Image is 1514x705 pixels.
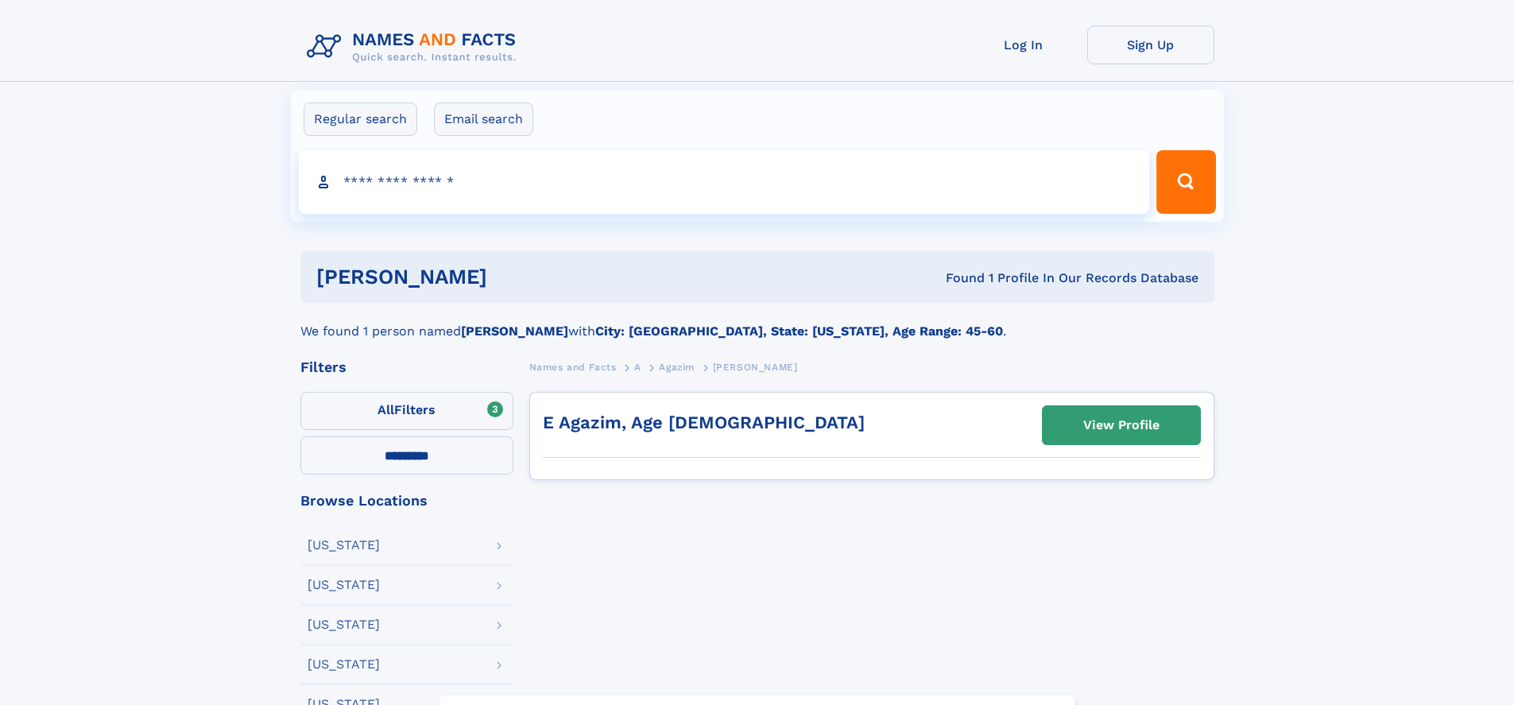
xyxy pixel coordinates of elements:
input: search input [299,150,1150,214]
span: Agazim [659,362,695,373]
span: [PERSON_NAME] [713,362,798,373]
label: Filters [300,392,513,430]
h1: [PERSON_NAME] [316,267,717,287]
a: Agazim [659,357,695,377]
a: A [634,357,641,377]
a: Log In [960,25,1087,64]
label: Regular search [304,103,417,136]
div: [US_STATE] [308,579,380,591]
div: [US_STATE] [308,618,380,631]
a: View Profile [1043,406,1200,444]
div: We found 1 person named with . [300,303,1214,341]
span: A [634,362,641,373]
div: Filters [300,360,513,374]
button: Search Button [1156,150,1215,214]
div: [US_STATE] [308,658,380,671]
a: Sign Up [1087,25,1214,64]
div: [US_STATE] [308,539,380,552]
div: View Profile [1083,407,1160,444]
label: Email search [434,103,533,136]
div: Browse Locations [300,494,513,508]
b: City: [GEOGRAPHIC_DATA], State: [US_STATE], Age Range: 45-60 [595,323,1003,339]
b: [PERSON_NAME] [461,323,568,339]
span: All [378,402,394,417]
a: E Agazim, Age [DEMOGRAPHIC_DATA] [543,413,865,432]
a: Names and Facts [529,357,617,377]
img: Logo Names and Facts [300,25,529,68]
div: Found 1 Profile In Our Records Database [716,269,1198,287]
